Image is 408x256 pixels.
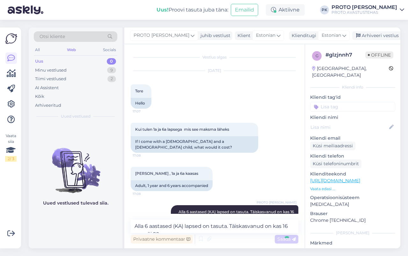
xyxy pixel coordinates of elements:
[157,6,228,14] div: Proovi tasuta juba täna:
[257,200,296,205] span: PROTO [PERSON_NAME]
[331,10,397,15] div: PROTO AVASTUSTEHAS
[61,113,91,119] span: Uued vestlused
[35,67,67,74] div: Minu vestlused
[133,109,157,114] span: 17:07
[310,186,395,192] p: Vaata edasi ...
[133,153,157,158] span: 17:08
[35,76,66,82] div: Tiimi vestlused
[35,58,43,65] div: Uus
[29,136,122,194] img: No chats
[135,171,198,176] span: [PERSON_NAME] , 1a ja 6a kaasas
[310,171,395,177] p: Klienditeekond
[5,156,17,162] div: 2 / 3
[325,51,365,59] div: # glzjnnh7
[107,58,116,65] div: 0
[131,180,213,191] div: Adult, 1 year and 6 years accompanied
[316,53,318,58] span: g
[331,5,397,10] div: PROTO [PERSON_NAME]
[107,67,116,74] div: 9
[235,32,251,39] div: Klient
[312,65,389,79] div: [GEOGRAPHIC_DATA], [GEOGRAPHIC_DATA]
[310,194,395,201] p: Operatsioonisüsteem
[331,5,404,15] a: PROTO [PERSON_NAME]PROTO AVASTUSTEHAS
[135,127,229,132] span: Kui tulen 1a ja 6a lapsega mis see maksma läheks
[365,51,393,58] span: Offline
[310,159,361,168] div: Küsi telefoninumbrit
[34,46,41,54] div: All
[102,46,117,54] div: Socials
[310,124,388,131] input: Lisa nimi
[131,136,258,153] div: If I come with a [DEMOGRAPHIC_DATA] and a [DEMOGRAPHIC_DATA] child, what would it cost?
[310,153,395,159] p: Kliendi telefon
[178,209,295,220] span: Alla 6 aastased (KA) lapsed on tasuta. Täiskasvanud on kas 16 eur või 20
[320,5,329,14] div: PK
[310,102,395,112] input: Lisa tag
[135,89,143,93] span: Tere
[157,7,169,13] b: Uus!
[40,33,65,40] span: Otsi kliente
[35,93,44,100] div: Kõik
[310,230,395,236] div: [PERSON_NAME]
[310,142,355,150] div: Küsi meiliaadressi
[310,135,395,142] p: Kliendi email
[35,85,59,91] div: AI Assistent
[289,32,316,39] div: Klienditugi
[256,32,275,39] span: Estonian
[35,102,61,109] div: Arhiveeritud
[131,68,298,74] div: [DATE]
[310,240,395,246] p: Märkmed
[66,46,77,54] div: Web
[5,33,17,45] img: Askly Logo
[310,217,395,224] p: Chrome [TECHNICAL_ID]
[310,178,360,183] a: [URL][DOMAIN_NAME]
[310,84,395,90] div: Kliendi info
[266,4,305,16] div: Aktiivne
[310,114,395,121] p: Kliendi nimi
[322,32,341,39] span: Estonian
[131,98,151,109] div: Hello
[231,4,258,16] button: Emailid
[198,32,230,39] div: juhib vestlust
[134,32,189,39] span: PROTO [PERSON_NAME]
[133,191,157,196] span: 17:08
[352,31,401,40] div: Arhiveeri vestlus
[107,76,116,82] div: 2
[131,54,298,60] div: Vestlus algas
[310,210,395,217] p: Brauser
[310,201,395,208] p: [MEDICAL_DATA]
[43,200,108,206] p: Uued vestlused tulevad siia.
[5,133,17,162] div: Vaata siia
[310,94,395,101] p: Kliendi tag'id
